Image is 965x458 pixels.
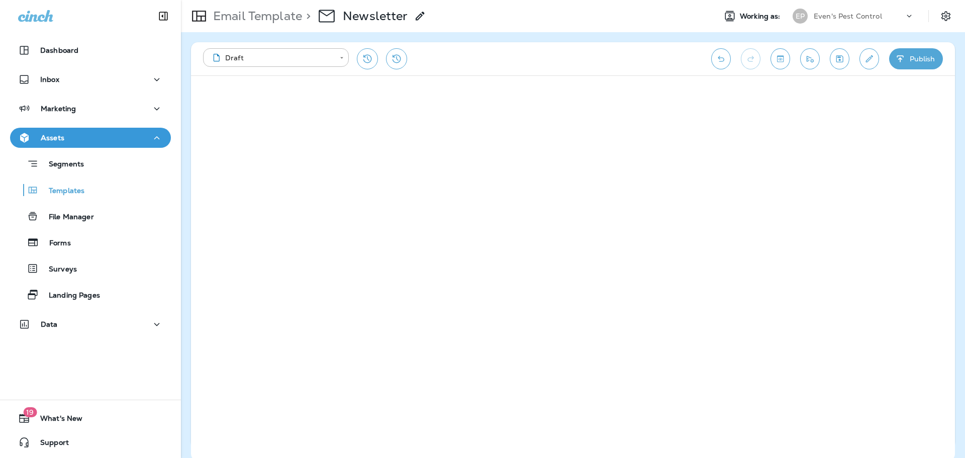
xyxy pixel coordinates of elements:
[711,48,731,69] button: Undo
[39,213,94,222] p: File Manager
[39,265,77,274] p: Surveys
[149,6,177,26] button: Collapse Sidebar
[10,258,171,279] button: Surveys
[10,153,171,174] button: Segments
[937,7,955,25] button: Settings
[30,438,69,450] span: Support
[210,53,333,63] div: Draft
[41,320,58,328] p: Data
[814,12,882,20] p: Even's Pest Control
[10,314,171,334] button: Data
[41,105,76,113] p: Marketing
[10,432,171,452] button: Support
[23,407,37,417] span: 19
[10,69,171,89] button: Inbox
[40,46,78,54] p: Dashboard
[209,9,302,24] p: Email Template
[10,99,171,119] button: Marketing
[740,12,783,21] span: Working as:
[39,291,100,301] p: Landing Pages
[302,9,311,24] p: >
[39,160,84,170] p: Segments
[343,9,408,24] p: Newsletter
[30,414,82,426] span: What's New
[39,239,71,248] p: Forms
[10,206,171,227] button: File Manager
[10,284,171,305] button: Landing Pages
[39,187,84,196] p: Templates
[793,9,808,24] div: EP
[889,48,943,69] button: Publish
[41,134,64,142] p: Assets
[10,179,171,201] button: Templates
[830,48,849,69] button: Save
[859,48,879,69] button: Edit details
[770,48,790,69] button: Toggle preview
[10,128,171,148] button: Assets
[10,40,171,60] button: Dashboard
[10,232,171,253] button: Forms
[10,408,171,428] button: 19What's New
[386,48,407,69] button: View Changelog
[40,75,59,83] p: Inbox
[800,48,820,69] button: Send test email
[357,48,378,69] button: Restore from previous version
